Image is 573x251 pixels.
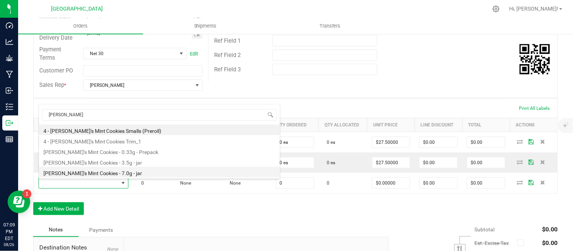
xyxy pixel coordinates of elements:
input: 0 [276,157,314,168]
span: Print All Labels [519,106,550,111]
inline-svg: Outbound [6,119,13,127]
span: [GEOGRAPHIC_DATA] [51,6,103,12]
div: Manage settings [491,5,501,12]
p: 08/26 [3,242,15,248]
span: None [177,180,192,186]
input: 0 [276,178,314,188]
th: Line Discount [415,118,462,132]
span: $0.00 [542,226,558,233]
span: Sales Rep [39,82,64,88]
p: 07:09 PM EDT [3,222,15,242]
span: 0 [323,180,330,186]
inline-svg: Inventory [6,103,13,111]
qrcode: 00000586 [520,44,550,74]
a: Edit [190,51,198,57]
span: Transfers [310,23,351,29]
span: Orders [63,23,98,29]
div: Notes [33,223,79,237]
th: Total [462,118,510,132]
input: 0 [467,137,505,148]
span: Ref Field 2 [214,52,241,59]
input: 0 [372,157,410,168]
button: Add New Detail [33,202,84,215]
input: 0 [420,178,457,188]
span: Shipments [184,23,227,29]
span: Save Order Detail [526,160,537,164]
div: Payments [79,223,124,237]
input: 0 [467,178,505,188]
span: Payment Terms [39,46,61,62]
img: Scan me! [520,44,550,74]
input: 0 [420,137,457,148]
th: Item [34,118,133,132]
th: Qty Allocated [319,118,368,132]
span: Delete Order Detail [537,139,548,144]
iframe: Resource center [8,191,30,213]
span: $0.00 [542,239,558,246]
input: 0 [372,137,410,148]
span: Ref Field 1 [214,37,241,44]
span: Hi, [PERSON_NAME]! [510,6,559,12]
iframe: Resource center unread badge [22,189,31,199]
span: Calculate excise tax [517,238,528,248]
th: Actions [510,118,558,132]
a: Orders [18,18,143,34]
inline-svg: Analytics [6,38,13,46]
span: None [226,180,241,186]
input: 0 [420,157,457,168]
span: Subtotal [475,226,495,233]
span: Delete Order Detail [537,180,548,185]
input: 0 [276,137,314,148]
span: Save Order Detail [526,139,537,144]
span: [PERSON_NAME] [83,80,193,91]
input: 0 [467,157,505,168]
inline-svg: Reports [6,136,13,143]
span: Delete Order Detail [537,160,548,164]
span: Save Order Detail [526,180,537,185]
th: Unit Price [368,118,415,132]
inline-svg: Manufacturing [6,71,13,78]
a: Transfers [268,18,393,34]
span: 0 ea [323,140,336,145]
th: Qty Ordered [271,118,319,132]
inline-svg: Grow [6,54,13,62]
inline-svg: Dashboard [6,22,13,29]
span: Net 30 [83,48,177,59]
span: 0 ea [323,160,336,165]
input: 0 [372,178,410,188]
span: Est. Excise Tax [475,240,514,246]
span: Ref Field 3 [214,66,241,73]
span: 0 [137,180,144,186]
inline-svg: Inbound [6,87,13,94]
span: Customer PO [39,67,73,74]
a: Shipments [143,18,268,34]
